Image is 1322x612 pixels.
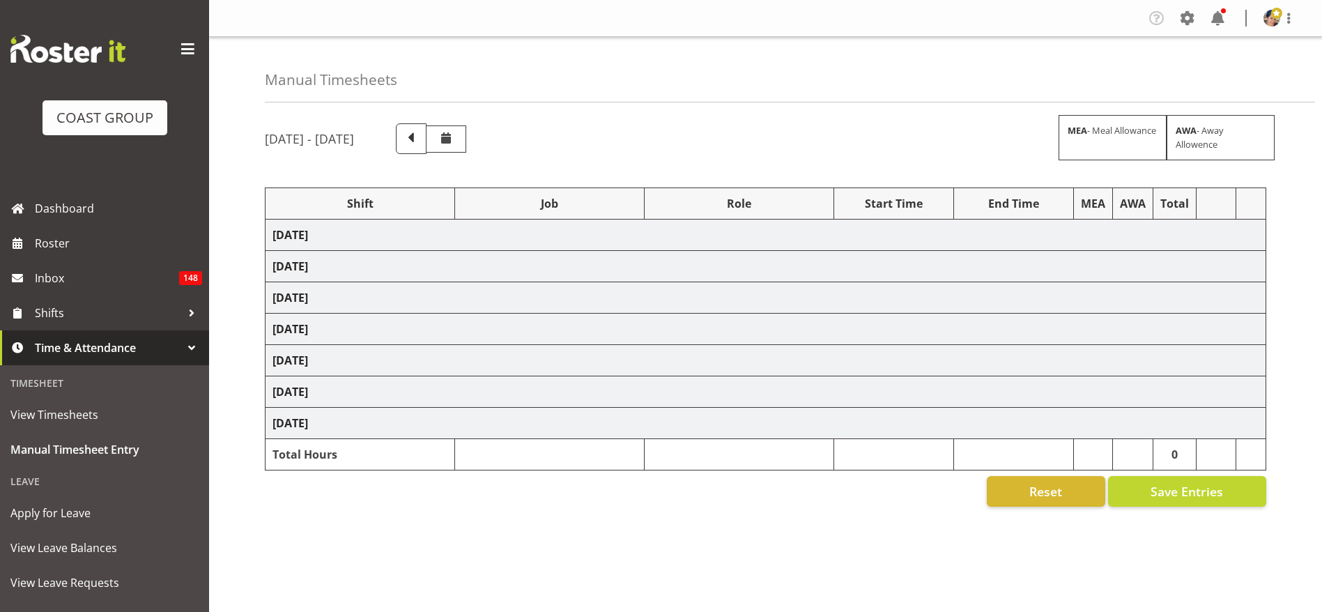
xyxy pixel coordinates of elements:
[1176,124,1197,137] strong: AWA
[1263,10,1280,26] img: nicola-ransome074dfacac28780df25dcaf637c6ea5be.png
[10,404,199,425] span: View Timesheets
[35,337,181,358] span: Time & Attendance
[266,376,1266,408] td: [DATE]
[3,369,206,397] div: Timesheet
[265,72,397,88] h4: Manual Timesheets
[462,195,637,212] div: Job
[987,476,1105,507] button: Reset
[266,314,1266,345] td: [DATE]
[266,282,1266,314] td: [DATE]
[266,220,1266,251] td: [DATE]
[3,565,206,600] a: View Leave Requests
[35,303,181,323] span: Shifts
[1151,482,1223,500] span: Save Entries
[1160,195,1189,212] div: Total
[266,251,1266,282] td: [DATE]
[265,131,354,146] h5: [DATE] - [DATE]
[1167,115,1275,160] div: - Away Allowence
[3,467,206,496] div: Leave
[1068,124,1087,137] strong: MEA
[272,195,447,212] div: Shift
[266,439,455,471] td: Total Hours
[1108,476,1266,507] button: Save Entries
[266,408,1266,439] td: [DATE]
[10,35,125,63] img: Rosterit website logo
[3,530,206,565] a: View Leave Balances
[961,195,1066,212] div: End Time
[1120,195,1146,212] div: AWA
[1153,439,1196,471] td: 0
[35,198,202,219] span: Dashboard
[266,345,1266,376] td: [DATE]
[179,271,202,285] span: 148
[10,572,199,593] span: View Leave Requests
[1059,115,1167,160] div: - Meal Allowance
[56,107,153,128] div: COAST GROUP
[1081,195,1105,212] div: MEA
[35,233,202,254] span: Roster
[10,503,199,523] span: Apply for Leave
[3,496,206,530] a: Apply for Leave
[10,439,199,460] span: Manual Timesheet Entry
[3,397,206,432] a: View Timesheets
[1029,482,1062,500] span: Reset
[10,537,199,558] span: View Leave Balances
[841,195,946,212] div: Start Time
[652,195,827,212] div: Role
[3,432,206,467] a: Manual Timesheet Entry
[35,268,179,289] span: Inbox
